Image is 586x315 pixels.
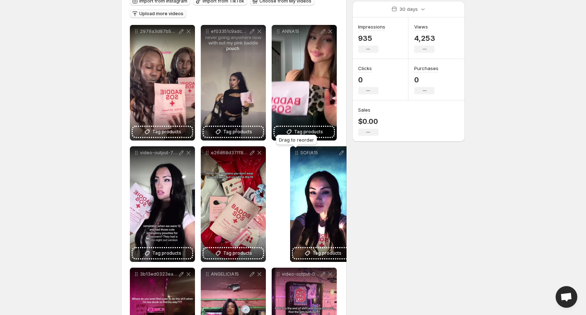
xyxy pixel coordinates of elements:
[293,248,352,258] button: Tag products
[223,250,252,257] span: Tag products
[399,5,418,13] p: 30 days
[556,286,577,308] div: Open chat
[204,248,263,258] button: Tag products
[223,128,252,135] span: Tag products
[358,117,378,126] p: $0.00
[358,65,372,72] h3: Clicks
[201,146,266,262] div: e26d68d37ff8470587e24b3465e90b25Tag products
[282,29,319,34] p: ANNA15
[211,29,249,34] p: ef03351c9adc4485b732853742084167
[152,128,181,135] span: Tag products
[130,25,195,141] div: 2976a3d87b544e0cba397c8f24bafb7aTag products
[358,23,385,30] h3: Impressions
[358,75,378,84] p: 0
[414,34,435,43] p: 4,253
[358,106,370,113] h3: Sales
[204,127,263,137] button: Tag products
[290,146,355,262] div: SOFIA15Tag products
[140,150,178,156] p: video-output-762E1D6F-2E45-4DEA-8DFD-AE153A422086-1 2
[140,271,178,277] p: 3b13ed0323ea42d0bc18cb29dd2cc4e5 2
[201,25,266,141] div: ef03351c9adc4485b732853742084167Tag products
[414,65,438,72] h3: Purchases
[130,9,186,18] button: Upload more videos
[140,29,178,34] p: 2976a3d87b544e0cba397c8f24bafb7a
[294,128,323,135] span: Tag products
[414,23,428,30] h3: Views
[414,75,438,84] p: 0
[139,11,183,17] span: Upload more videos
[313,250,341,257] span: Tag products
[211,150,249,156] p: e26d68d37ff8470587e24b3465e90b25
[358,34,385,43] p: 935
[211,271,249,277] p: ANGELICIA15
[300,150,338,156] p: SOFIA15
[275,127,334,137] button: Tag products
[130,146,195,262] div: video-output-762E1D6F-2E45-4DEA-8DFD-AE153A422086-1 2Tag products
[152,250,181,257] span: Tag products
[133,127,192,137] button: Tag products
[133,248,192,258] button: Tag products
[282,271,319,277] p: video-output-09350AF6-882D-4E04-A52A-B6507D4EF509-1 2
[272,25,337,141] div: ANNA15Tag products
